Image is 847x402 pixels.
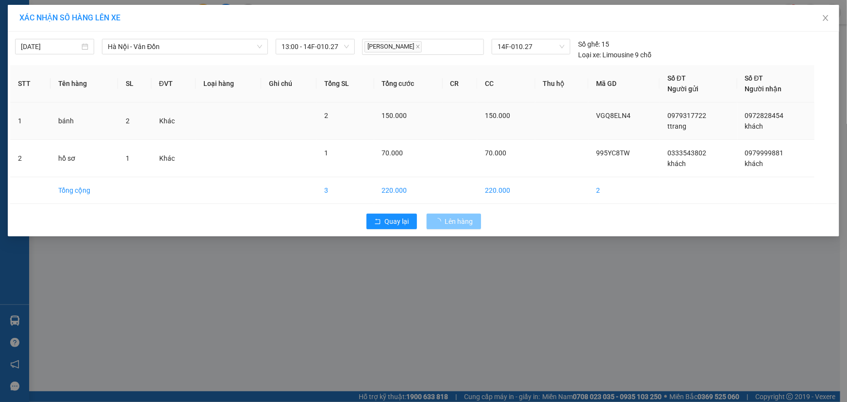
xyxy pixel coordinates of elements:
[588,177,660,204] td: 2
[118,65,151,102] th: SL
[151,140,196,177] td: Khác
[745,112,784,119] span: 0972828454
[667,74,686,82] span: Số ĐT
[477,177,535,204] td: 220.000
[485,112,510,119] span: 150.000
[10,65,50,102] th: STT
[822,14,830,22] span: close
[151,102,196,140] td: Khác
[498,39,565,54] span: 14F-010.27
[324,149,328,157] span: 1
[667,160,686,167] span: khách
[19,13,120,22] span: XÁC NHẬN SỐ HÀNG LÊN XE
[588,65,660,102] th: Mã GD
[257,44,263,50] span: down
[667,122,686,130] span: ttrang
[366,214,417,229] button: rollbackQuay lại
[50,177,118,204] td: Tổng cộng
[434,218,445,225] span: loading
[596,149,630,157] span: 995YC8TW
[485,149,506,157] span: 70.000
[108,39,262,54] span: Hà Nội - Vân Đồn
[445,216,473,227] span: Lên hàng
[374,218,381,226] span: rollback
[667,85,698,93] span: Người gửi
[10,102,50,140] td: 1
[745,74,764,82] span: Số ĐT
[745,122,764,130] span: khách
[324,112,328,119] span: 2
[50,102,118,140] td: bánh
[374,177,443,204] td: 220.000
[427,214,481,229] button: Lên hàng
[126,154,130,162] span: 1
[578,39,609,50] div: 15
[667,112,706,119] span: 0979317722
[10,140,50,177] td: 2
[745,160,764,167] span: khách
[374,65,443,102] th: Tổng cước
[443,65,477,102] th: CR
[578,50,651,60] div: Limousine 9 chỗ
[50,140,118,177] td: hồ sơ
[21,41,80,52] input: 13/09/2025
[745,85,782,93] span: Người nhận
[382,112,407,119] span: 150.000
[578,50,601,60] span: Loại xe:
[316,177,374,204] td: 3
[535,65,589,102] th: Thu hộ
[50,65,118,102] th: Tên hàng
[126,117,130,125] span: 2
[365,41,422,52] span: [PERSON_NAME]
[151,65,196,102] th: ĐVT
[745,149,784,157] span: 0979999881
[316,65,374,102] th: Tổng SL
[385,216,409,227] span: Quay lại
[415,44,420,49] span: close
[667,149,706,157] span: 0333543802
[596,112,631,119] span: VGQ8ELN4
[382,149,403,157] span: 70.000
[477,65,535,102] th: CC
[578,39,600,50] span: Số ghế:
[261,65,316,102] th: Ghi chú
[282,39,349,54] span: 13:00 - 14F-010.27
[196,65,261,102] th: Loại hàng
[812,5,839,32] button: Close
